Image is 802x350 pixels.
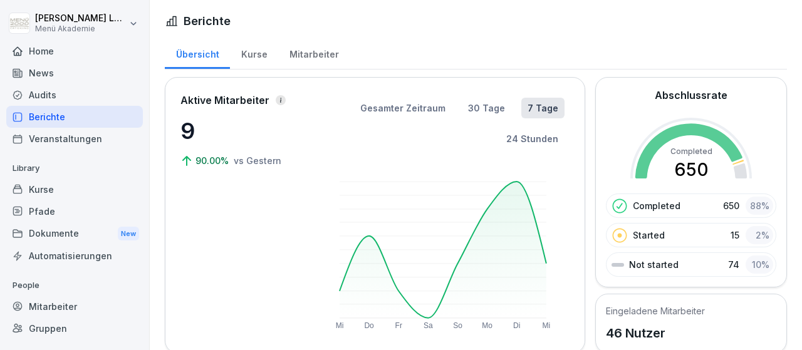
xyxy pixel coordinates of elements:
h1: Berichte [184,13,231,29]
p: Aktive Mitarbeiter [180,93,269,108]
a: Übersicht [165,37,230,69]
a: Audits [6,84,143,106]
button: Gesamter Zeitraum [354,98,452,118]
text: Mi [336,321,344,330]
a: Automatisierungen [6,245,143,267]
div: 2 % [746,226,773,244]
text: Mi [543,321,551,330]
p: 9 [180,114,306,148]
p: 90.00% [195,154,231,167]
a: Veranstaltungen [6,128,143,150]
div: New [118,227,139,241]
div: 10 % [746,255,773,274]
text: Di [513,321,520,330]
p: Library [6,158,143,178]
a: Home [6,40,143,62]
p: Menü Akademie [35,24,127,33]
text: Fr [395,321,402,330]
a: News [6,62,143,84]
a: Kurse [6,178,143,200]
a: Mitarbeiter [278,37,350,69]
h2: Abschlussrate [655,88,727,103]
a: Pfade [6,200,143,222]
a: DokumenteNew [6,222,143,245]
text: So [453,321,462,330]
a: Mitarbeiter [6,296,143,317]
p: 46 Nutzer [606,324,705,342]
p: Started [633,229,665,242]
p: 15 [731,229,739,242]
h5: Eingeladene Mitarbeiter [606,304,705,317]
p: Not started [629,258,679,271]
button: 30 Tage [462,98,511,118]
p: Completed [633,199,680,212]
p: People [6,275,143,296]
div: 88 % [746,197,773,215]
p: [PERSON_NAME] Lechler [35,13,127,24]
a: Gruppen [6,317,143,339]
button: 7 Tage [521,98,565,118]
div: Dokumente [6,222,143,245]
p: 650 [723,199,739,212]
p: 74 [728,258,739,271]
a: Kurse [230,37,278,69]
a: Berichte [6,106,143,128]
text: Sa [424,321,433,330]
text: Do [365,321,375,330]
p: vs Gestern [234,154,281,167]
text: Mo [482,321,493,330]
button: 24 Stunden [500,128,565,149]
